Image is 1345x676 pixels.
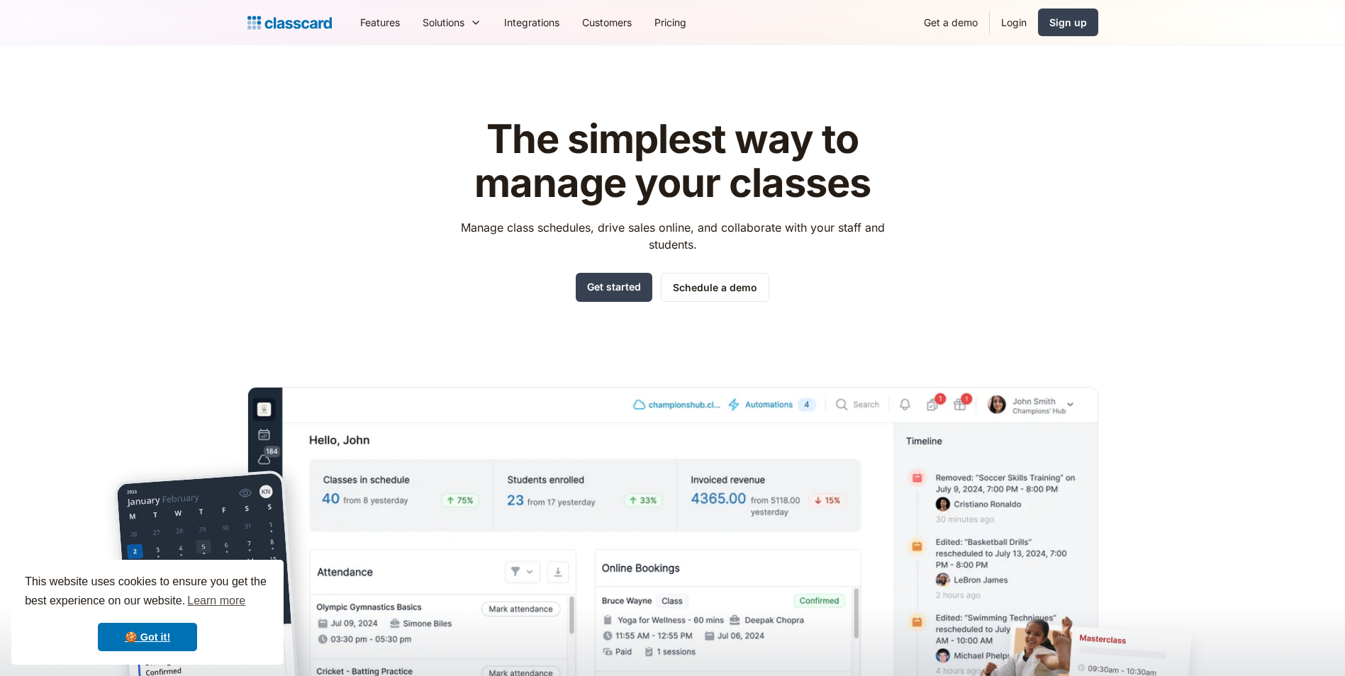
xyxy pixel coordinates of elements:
p: Manage class schedules, drive sales online, and collaborate with your staff and students. [447,219,898,253]
div: cookieconsent [11,560,284,665]
a: Schedule a demo [661,273,769,302]
a: Integrations [493,6,571,38]
a: Get started [576,273,652,302]
a: Features [349,6,411,38]
a: Pricing [643,6,698,38]
a: Customers [571,6,643,38]
a: dismiss cookie message [98,623,197,651]
a: Login [990,6,1038,38]
div: Solutions [423,15,464,30]
a: Get a demo [913,6,989,38]
h1: The simplest way to manage your classes [447,118,898,205]
a: learn more about cookies [185,590,247,612]
div: Sign up [1049,15,1087,30]
a: home [247,13,332,33]
span: This website uses cookies to ensure you get the best experience on our website. [25,573,270,612]
a: Sign up [1038,9,1098,36]
div: Solutions [411,6,493,38]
